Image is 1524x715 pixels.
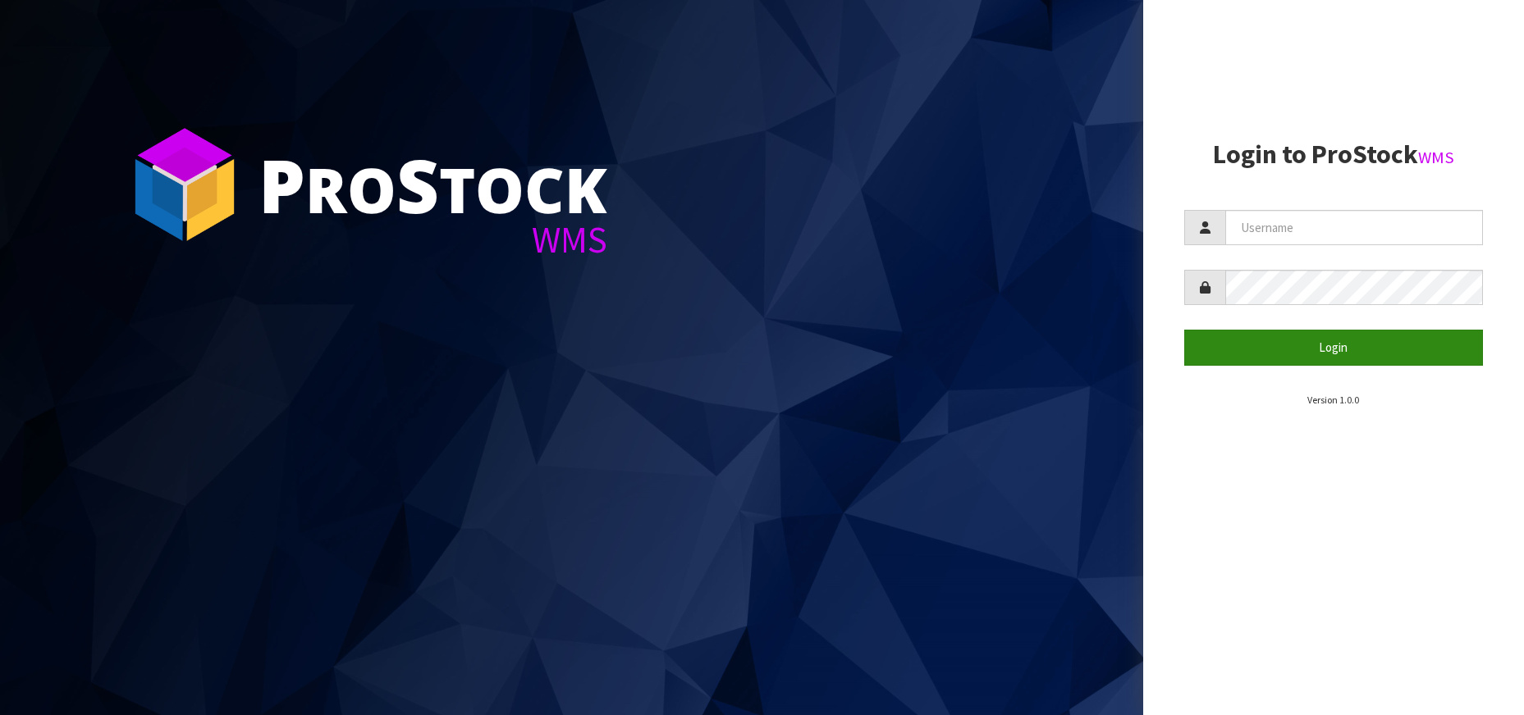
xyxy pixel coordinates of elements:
input: Username [1225,210,1483,245]
button: Login [1184,330,1483,365]
img: ProStock Cube [123,123,246,246]
span: P [259,134,305,235]
small: WMS [1418,147,1454,168]
h2: Login to ProStock [1184,140,1483,169]
div: WMS [259,221,607,258]
small: Version 1.0.0 [1307,394,1359,406]
div: ro tock [259,148,607,221]
span: S [396,134,439,235]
